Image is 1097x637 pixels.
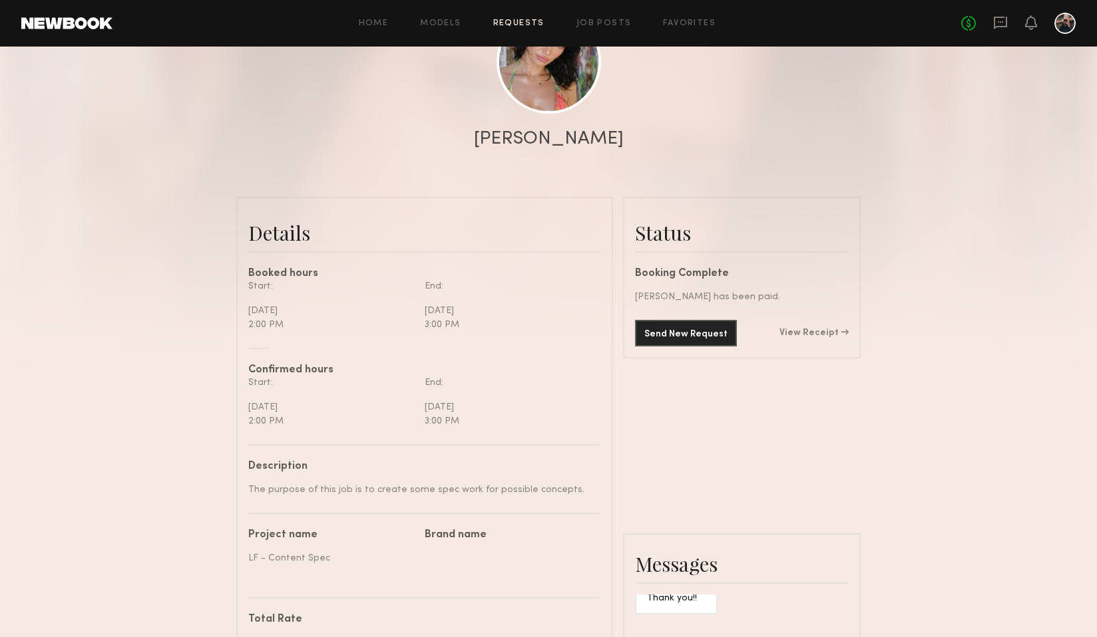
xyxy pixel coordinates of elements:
div: [PERSON_NAME] has been paid. [635,290,849,304]
div: End: [425,376,591,390]
div: LF - Content Spec [248,551,415,565]
div: 3:00 PM [425,318,591,332]
a: Requests [493,19,545,28]
div: Brand name [425,530,591,541]
div: [DATE] [425,304,591,318]
div: [DATE] [425,400,591,414]
a: Favorites [663,19,716,28]
div: [DATE] [248,304,415,318]
div: [PERSON_NAME] [474,130,624,148]
div: Status [635,219,849,246]
div: Start: [248,279,415,293]
div: Messages [635,551,849,577]
div: Booked hours [248,269,601,279]
div: Description [248,461,591,472]
div: Start: [248,376,415,390]
a: Job Posts [576,19,632,28]
div: Total Rate [248,614,591,625]
div: 2:00 PM [248,318,415,332]
div: 2:00 PM [248,414,415,428]
a: Home [359,19,389,28]
a: View Receipt [779,328,849,338]
button: Send New Request [635,320,737,346]
div: Booking Complete [635,269,849,279]
div: Project name [248,530,415,541]
div: [DATE] [248,400,415,414]
div: 3:00 PM [425,414,591,428]
div: Thank you!! [647,591,706,606]
a: Models [420,19,461,28]
div: Details [248,219,601,246]
div: The purpose of this job is to create some spec work for possible concepts. [248,483,591,497]
div: End: [425,279,591,293]
div: Confirmed hours [248,365,601,376]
